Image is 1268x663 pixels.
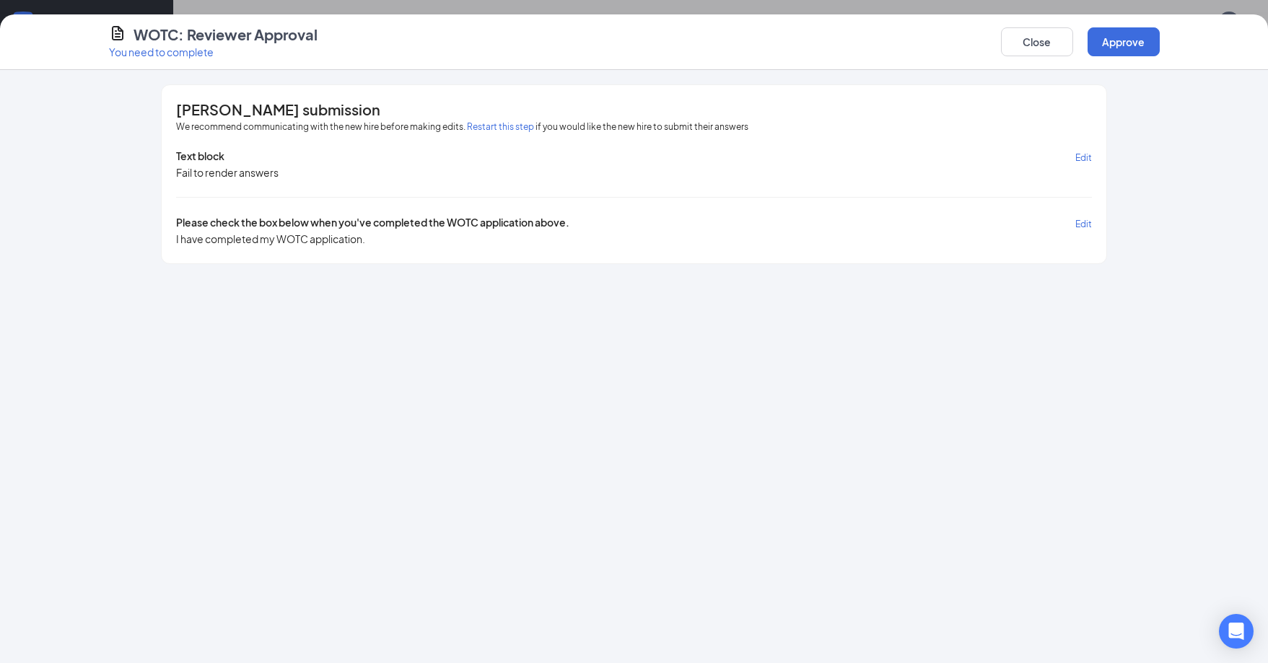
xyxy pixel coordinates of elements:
button: Close [1001,27,1073,56]
span: Edit [1075,219,1092,229]
button: Approve [1088,27,1160,56]
p: You need to complete [109,45,318,59]
button: Restart this step [467,120,534,134]
svg: CustomFormIcon [109,25,126,42]
div: Fail to render answers [176,165,279,180]
span: Please check the box below when you've completed the WOTC application above. [176,215,569,232]
div: Open Intercom Messenger [1219,614,1254,649]
span: Edit [1075,152,1092,163]
button: Edit [1075,215,1092,232]
h4: WOTC: Reviewer Approval [134,25,318,45]
span: I have completed my WOTC application. [176,232,365,246]
button: Edit [1075,149,1092,165]
span: We recommend communicating with the new hire before making edits. if you would like the new hire ... [176,120,748,134]
span: [PERSON_NAME] submission [176,102,380,117]
span: Text block [176,149,224,165]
